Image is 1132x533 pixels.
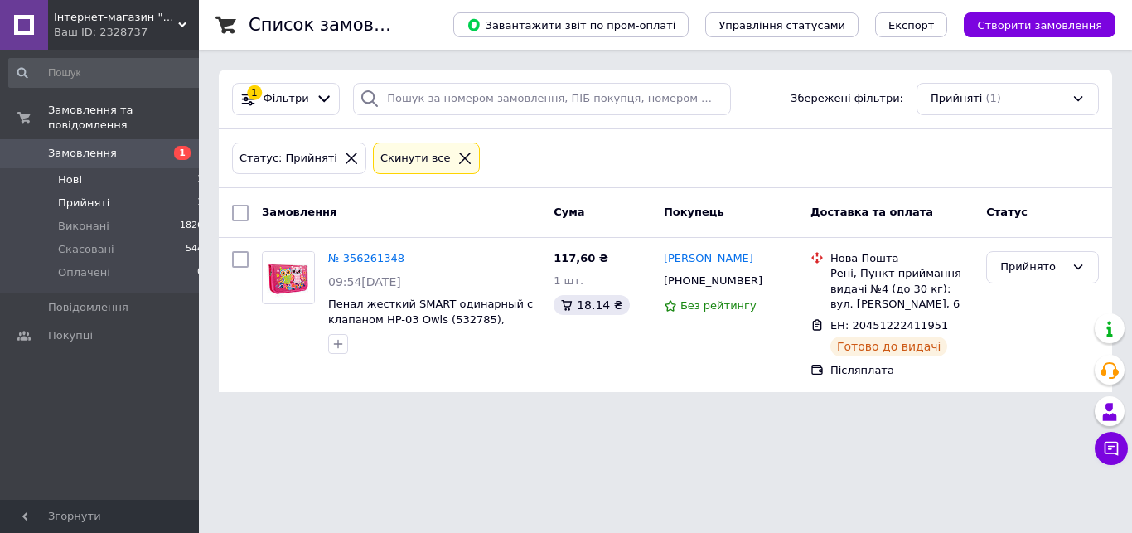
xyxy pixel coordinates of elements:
[467,17,675,32] span: Завантажити звіт по пром-оплаті
[718,19,845,31] span: Управління статусами
[830,251,973,266] div: Нова Пошта
[263,252,314,303] img: Фото товару
[554,295,629,315] div: 18.14 ₴
[705,12,859,37] button: Управління статусами
[947,18,1115,31] a: Створити замовлення
[377,150,454,167] div: Cкинути все
[1095,432,1128,465] button: Чат з покупцем
[830,363,973,378] div: Післяплата
[54,10,178,25] span: Інтернет-магазин "Cubi"
[249,15,417,35] h1: Список замовлень
[830,337,948,356] div: Готово до видачі
[830,266,973,312] div: Рені, Пункт приймання-видачі №4 (до 30 кг): вул. [PERSON_NAME], 6
[197,265,203,280] span: 0
[660,270,766,292] div: [PHONE_NUMBER]
[554,206,584,218] span: Cума
[58,265,110,280] span: Оплачені
[262,206,336,218] span: Замовлення
[791,91,903,107] span: Збережені фільтри:
[453,12,689,37] button: Завантажити звіт по пром-оплаті
[353,83,731,115] input: Пошук за номером замовлення, ПІБ покупця, номером телефону, Email, номером накладної
[174,146,191,160] span: 1
[197,196,203,211] span: 1
[58,196,109,211] span: Прийняті
[875,12,948,37] button: Експорт
[664,251,753,267] a: [PERSON_NAME]
[1000,259,1065,276] div: Прийнято
[977,19,1102,31] span: Створити замовлення
[985,92,1000,104] span: (1)
[236,150,341,167] div: Статус: Прийняті
[197,172,203,187] span: 1
[328,298,533,341] a: Пенал жесткий SMART одинарный с клапаном HP-03 Owls (532785), комбинированый
[58,242,114,257] span: Скасовані
[964,12,1115,37] button: Створити замовлення
[48,146,117,161] span: Замовлення
[48,103,199,133] span: Замовлення та повідомлення
[986,206,1028,218] span: Статус
[554,252,608,264] span: 117,60 ₴
[247,85,262,100] div: 1
[262,251,315,304] a: Фото товару
[180,219,203,234] span: 1826
[830,319,948,332] span: ЕН: 20451222411951
[888,19,935,31] span: Експорт
[328,275,401,288] span: 09:54[DATE]
[186,242,203,257] span: 544
[680,299,757,312] span: Без рейтингу
[54,25,199,40] div: Ваш ID: 2328737
[264,91,309,107] span: Фільтри
[931,91,982,107] span: Прийняті
[48,300,128,315] span: Повідомлення
[58,219,109,234] span: Виконані
[8,58,205,88] input: Пошук
[328,252,404,264] a: № 356261348
[664,206,724,218] span: Покупець
[554,274,583,287] span: 1 шт.
[810,206,933,218] span: Доставка та оплата
[58,172,82,187] span: Нові
[48,328,93,343] span: Покупці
